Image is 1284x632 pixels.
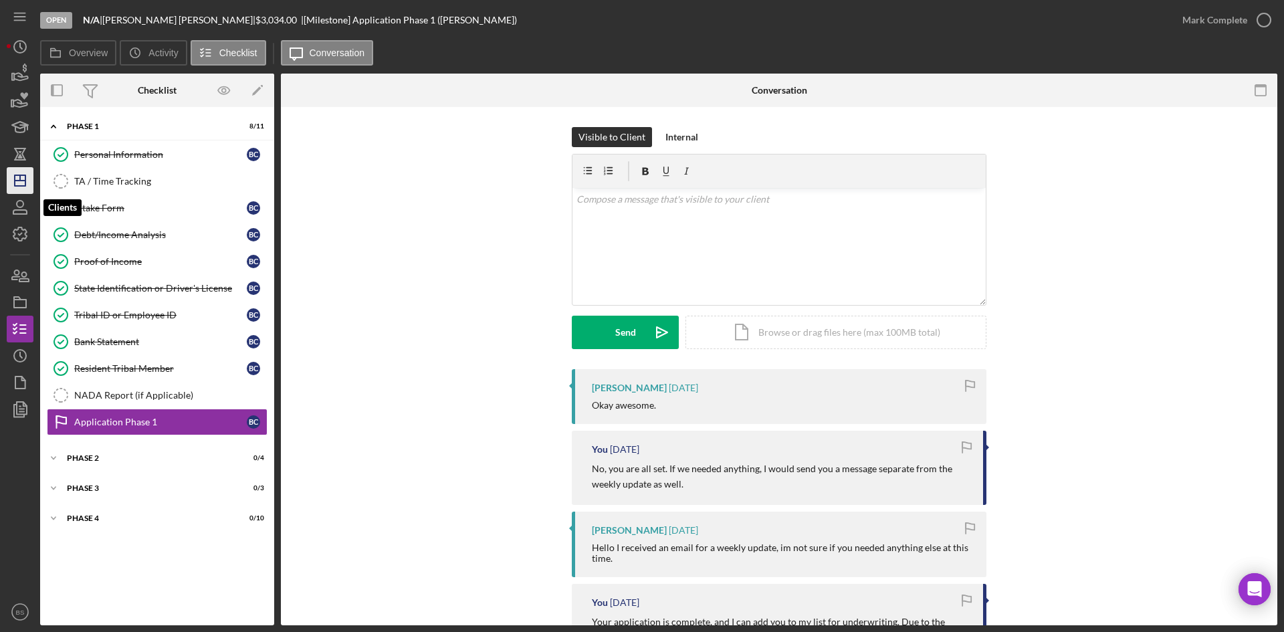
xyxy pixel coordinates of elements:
button: BS [7,599,33,625]
div: $3,034.00 [255,15,301,25]
label: Activity [148,47,178,58]
button: Internal [659,127,705,147]
div: Hello I received an email for a weekly update, im not sure if you needed anything else at this time. [592,542,973,564]
time: 2025-08-18 17:09 [669,525,698,536]
a: Debt/Income AnalysisBC [47,221,267,248]
div: Proof of Income [74,256,247,267]
a: Bank StatementBC [47,328,267,355]
div: 0 / 10 [240,514,264,522]
div: B C [247,362,260,375]
button: Mark Complete [1169,7,1277,33]
div: Visible to Client [578,127,645,147]
a: Personal InformationBC [47,141,267,168]
div: Internal [665,127,698,147]
time: 2025-08-18 17:24 [610,444,639,455]
a: TA / Time Tracking [47,168,267,195]
div: Phase 3 [67,484,231,492]
div: Application Phase 1 [74,417,247,427]
div: [PERSON_NAME] [PERSON_NAME] | [102,15,255,25]
label: Checklist [219,47,257,58]
div: | [83,15,102,25]
div: NADA Report (if Applicable) [74,390,267,401]
div: State Identification or Driver's License [74,283,247,294]
label: Conversation [310,47,365,58]
div: You [592,444,608,455]
a: Proof of IncomeBC [47,248,267,275]
div: Checklist [138,85,177,96]
div: Open Intercom Messenger [1239,573,1271,605]
a: Intake FormBC [47,195,267,221]
div: Intake Form [74,203,247,213]
div: Phase 1 [67,122,231,130]
div: Resident Tribal Member [74,363,247,374]
a: NADA Report (if Applicable) [47,382,267,409]
div: Debt/Income Analysis [74,229,247,240]
div: TA / Time Tracking [74,176,267,187]
button: Activity [120,40,187,66]
button: Visible to Client [572,127,652,147]
div: Conversation [752,85,807,96]
div: 0 / 4 [240,454,264,462]
button: Checklist [191,40,266,66]
div: B C [247,228,260,241]
label: Overview [69,47,108,58]
div: B C [247,201,260,215]
div: B C [247,415,260,429]
div: B C [247,335,260,348]
div: Personal Information [74,149,247,160]
div: 8 / 11 [240,122,264,130]
div: Tribal ID or Employee ID [74,310,247,320]
div: You [592,597,608,608]
div: Phase 2 [67,454,231,462]
div: Bank Statement [74,336,247,347]
div: Okay awesome. [592,400,656,411]
div: B C [247,308,260,322]
a: Resident Tribal MemberBC [47,355,267,382]
button: Send [572,316,679,349]
div: Phase 4 [67,514,231,522]
div: [PERSON_NAME] [592,383,667,393]
button: Overview [40,40,116,66]
div: Mark Complete [1182,7,1247,33]
a: Application Phase 1BC [47,409,267,435]
time: 2025-08-11 19:16 [610,597,639,608]
div: B C [247,148,260,161]
text: BS [16,609,25,616]
button: Conversation [281,40,374,66]
div: Send [615,316,636,349]
div: [PERSON_NAME] [592,525,667,536]
a: State Identification or Driver's LicenseBC [47,275,267,302]
p: No, you are all set. If we needed anything, I would send you a message separate from the weekly u... [592,461,970,492]
div: B C [247,255,260,268]
div: | [Milestone] Application Phase 1 ([PERSON_NAME]) [301,15,517,25]
a: Tribal ID or Employee IDBC [47,302,267,328]
div: 0 / 3 [240,484,264,492]
div: Open [40,12,72,29]
time: 2025-08-18 18:32 [669,383,698,393]
div: B C [247,282,260,295]
b: N/A [83,14,100,25]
